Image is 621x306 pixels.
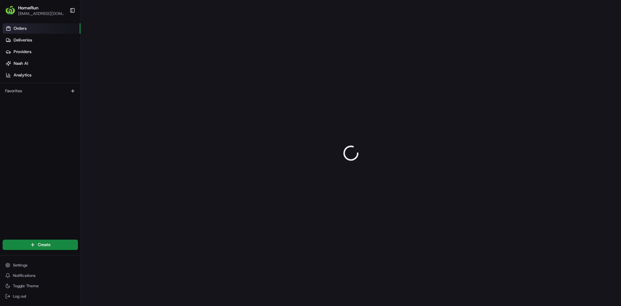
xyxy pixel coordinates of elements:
[110,64,118,72] button: Start new chat
[3,35,81,45] a: Deliveries
[6,26,118,36] p: Welcome 👋
[38,242,50,248] span: Create
[14,61,28,66] span: Nash AI
[3,261,78,270] button: Settings
[13,263,27,268] span: Settings
[22,62,106,68] div: Start new chat
[4,91,52,103] a: 📗Knowledge Base
[3,70,81,80] a: Analytics
[3,292,78,301] button: Log out
[6,6,19,19] img: Nash
[18,11,64,16] button: [EMAIL_ADDRESS][DOMAIN_NAME]
[3,240,78,250] button: Create
[22,68,82,74] div: We're available if you need us!
[55,95,60,100] div: 💻
[14,49,31,55] span: Providers
[52,91,106,103] a: 💻API Documentation
[17,42,107,49] input: Clear
[3,281,78,290] button: Toggle Theme
[14,72,31,78] span: Analytics
[13,273,36,278] span: Notifications
[13,294,26,299] span: Log out
[3,86,78,96] div: Favorites
[13,283,39,289] span: Toggle Theme
[13,94,49,100] span: Knowledge Base
[3,3,67,18] button: HomeRunHomeRun[EMAIL_ADDRESS][DOMAIN_NAME]
[5,5,16,16] img: HomeRun
[3,47,81,57] a: Providers
[6,62,18,74] img: 1736555255976-a54dd68f-1ca7-489b-9aae-adbdc363a1c4
[3,271,78,280] button: Notifications
[14,26,27,31] span: Orders
[64,110,78,115] span: Pylon
[14,37,32,43] span: Deliveries
[18,5,38,11] button: HomeRun
[3,23,81,34] a: Orders
[3,58,81,69] a: Nash AI
[61,94,104,100] span: API Documentation
[6,95,12,100] div: 📗
[46,109,78,115] a: Powered byPylon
